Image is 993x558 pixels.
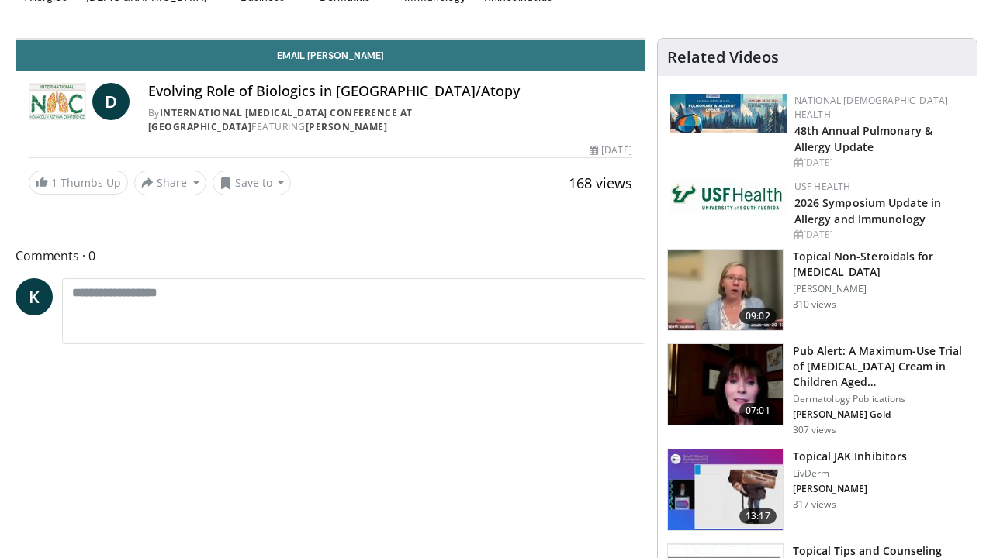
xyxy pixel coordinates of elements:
a: 2026 Symposium Update in Allergy and Immunology [794,195,941,226]
div: [DATE] [794,156,964,170]
div: [DATE] [794,228,964,242]
span: 13:17 [739,508,777,524]
a: 48th Annual Pulmonary & Allergy Update [794,123,932,154]
a: Email [PERSON_NAME] [16,40,645,71]
span: 168 views [569,174,632,192]
p: LivDerm [793,467,907,480]
img: b90f5d12-84c1-472e-b843-5cad6c7ef911.jpg.150x105_q85_autocrop_double_scale_upscale_version-0.2.jpg [670,94,787,133]
img: International Asthma Conference at Nemacolin [29,83,86,120]
a: D [92,83,130,120]
div: [DATE] [590,143,631,157]
p: Dermatology Publications [793,393,967,405]
h4: Evolving Role of Biologics in [GEOGRAPHIC_DATA]/Atopy [148,83,632,100]
img: 6ba8804a-8538-4002-95e7-a8f8012d4a11.png.150x105_q85_autocrop_double_scale_upscale_version-0.2.jpg [670,180,787,214]
h3: Topical Non-Steroidals for [MEDICAL_DATA] [793,249,967,280]
a: 07:01 Pub Alert: A Maximum-Use Trial of [MEDICAL_DATA] Cream in Children Aged… Dermatology Public... [667,343,967,436]
p: [PERSON_NAME] [793,283,967,295]
a: [PERSON_NAME] [306,120,388,133]
a: National [DEMOGRAPHIC_DATA] Health [794,94,949,121]
img: d68fe5dc-4ecc-4cd5-bf46-e9677f0a0b6e.150x105_q85_crop-smart_upscale.jpg [668,449,783,530]
span: 09:02 [739,308,777,324]
p: [PERSON_NAME] [793,483,907,495]
a: 09:02 Topical Non-Steroidals for [MEDICAL_DATA] [PERSON_NAME] 310 views [667,249,967,331]
span: 1 [51,175,57,190]
p: 310 views [793,298,836,311]
a: 1 Thumbs Up [29,170,128,195]
span: Comments 0 [16,246,645,266]
img: 34a4b5e7-9a28-40cd-b963-80fdb137f70d.150x105_q85_crop-smart_upscale.jpg [668,250,783,330]
p: [PERSON_NAME] Gold [793,408,967,421]
a: 13:17 Topical JAK Inhibitors LivDerm [PERSON_NAME] 317 views [667,449,967,531]
h3: Pub Alert: A Maximum-Use Trial of [MEDICAL_DATA] Cream in Children Aged… [793,343,967,390]
a: USF Health [794,180,851,193]
a: K [16,278,53,315]
button: Save to [213,170,292,195]
p: 307 views [793,424,836,436]
a: International [MEDICAL_DATA] Conference at [GEOGRAPHIC_DATA] [148,106,413,133]
button: Share [134,170,206,195]
span: 07:01 [739,403,777,418]
div: By FEATURING [148,106,632,134]
h3: Topical JAK Inhibitors [793,449,907,464]
img: e32a16a8-af25-496d-a4dc-7481d4d640ca.150x105_q85_crop-smart_upscale.jpg [668,344,783,425]
h4: Related Videos [667,48,779,67]
video-js: Video Player [16,39,645,40]
p: 317 views [793,498,836,511]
